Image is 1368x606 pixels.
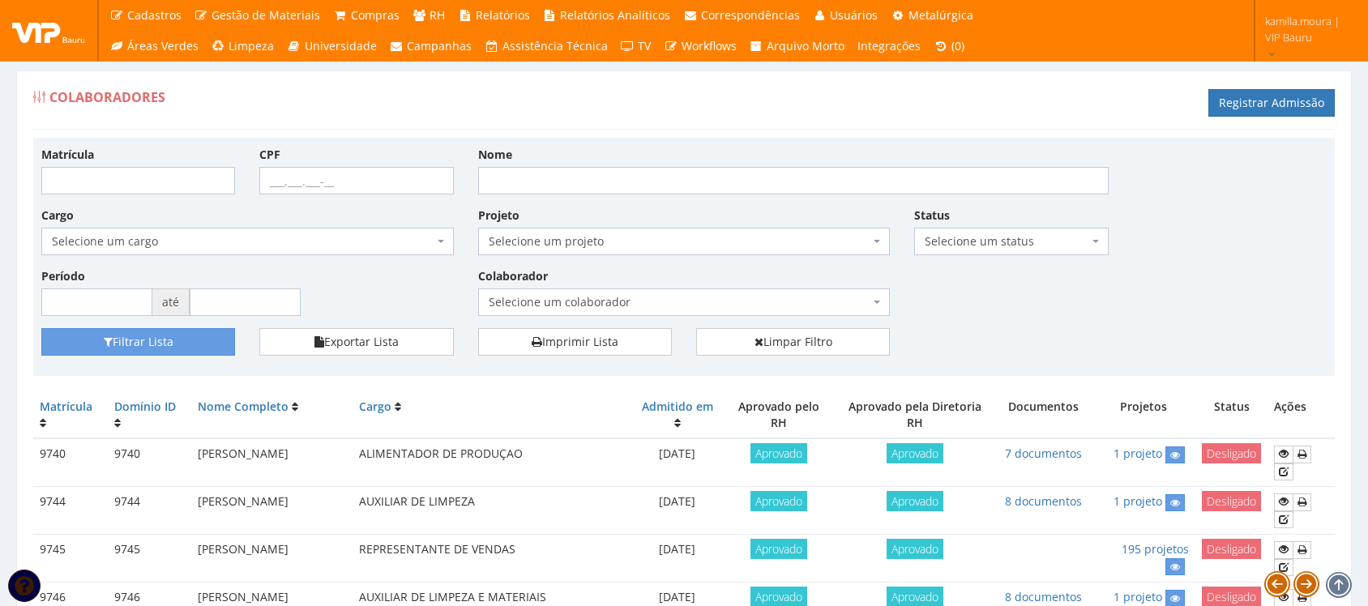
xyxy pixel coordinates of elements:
a: Registrar Admissão [1208,89,1335,117]
a: 8 documentos [1005,589,1082,604]
span: Desligado [1202,491,1261,511]
span: Selecione um status [914,228,1108,255]
a: Universidade [280,31,383,62]
td: 9740 [33,438,108,487]
label: Cargo [41,207,74,224]
td: [DATE] [631,438,724,487]
a: (0) [927,31,971,62]
a: Assistência Técnica [478,31,614,62]
span: Selecione um cargo [41,228,454,255]
a: Cargo [359,399,391,414]
span: RH [430,7,445,23]
td: [DATE] [631,535,724,583]
span: Arquivo Morto [767,38,844,53]
td: 9740 [108,438,190,487]
td: 9744 [108,487,190,535]
th: Documentos [995,392,1091,438]
td: REPRESENTANTE DE VENDAS [353,535,631,583]
a: 8 documentos [1005,493,1082,509]
a: Domínio ID [114,399,176,414]
th: Projetos [1091,392,1195,438]
span: (0) [951,38,964,53]
span: TV [638,38,651,53]
a: Matrícula [40,399,92,414]
label: Nome [478,147,512,163]
span: Correspondências [701,7,800,23]
a: 1 projeto [1114,446,1162,461]
td: 9744 [33,487,108,535]
a: Nome Completo [198,399,289,414]
a: Limpar Filtro [696,328,890,356]
th: Aprovado pelo RH [724,392,835,438]
span: Aprovado [887,443,943,463]
a: Workflows [657,31,743,62]
td: [PERSON_NAME] [191,487,353,535]
span: Aprovado [750,491,807,511]
span: Selecione um colaborador [489,294,870,310]
span: Universidade [305,38,377,53]
a: Imprimir Lista [478,328,672,356]
a: TV [614,31,658,62]
a: Admitido em [642,399,713,414]
a: 1 projeto [1114,493,1162,509]
a: Arquivo Morto [743,31,852,62]
span: Selecione um colaborador [478,288,891,316]
label: Projeto [478,207,519,224]
a: Integrações [851,31,927,62]
td: [DATE] [631,487,724,535]
span: Relatórios [476,7,530,23]
a: Campanhas [383,31,479,62]
button: Filtrar Lista [41,328,235,356]
span: Workflows [682,38,737,53]
span: Campanhas [407,38,472,53]
a: Áreas Verdes [103,31,205,62]
span: Desligado [1202,539,1261,559]
span: Aprovado [887,539,943,559]
span: Desligado [1202,443,1261,463]
a: 1 projeto [1114,589,1162,604]
span: Integrações [857,38,921,53]
a: Limpeza [205,31,281,62]
label: Matrícula [41,147,94,163]
span: Cadastros [127,7,182,23]
input: ___.___.___-__ [259,167,453,194]
span: kamilla.moura | VIP Bauru [1265,13,1347,45]
span: Gestão de Materiais [212,7,320,23]
span: Selecione um status [925,233,1088,250]
a: 7 documentos [1005,446,1082,461]
th: Status [1195,392,1268,438]
span: Limpeza [229,38,274,53]
span: Aprovado [750,443,807,463]
button: Exportar Lista [259,328,453,356]
img: logo [12,19,85,43]
span: Relatórios Analíticos [560,7,670,23]
td: ALIMENTADOR DE PRODUÇAO [353,438,631,487]
span: Selecione um projeto [489,233,870,250]
label: Período [41,268,85,284]
span: Selecione um cargo [52,233,434,250]
label: CPF [259,147,280,163]
label: Status [914,207,950,224]
span: Selecione um projeto [478,228,891,255]
a: 195 projetos [1122,541,1189,557]
label: Colaborador [478,268,548,284]
span: Áreas Verdes [127,38,199,53]
td: AUXILIAR DE LIMPEZA [353,487,631,535]
span: até [152,288,190,316]
th: Ações [1268,392,1335,438]
th: Aprovado pela Diretoria RH [835,392,995,438]
span: Usuários [830,7,878,23]
td: 9745 [33,535,108,583]
span: Compras [351,7,400,23]
span: Metalúrgica [908,7,973,23]
span: Aprovado [887,491,943,511]
td: [PERSON_NAME] [191,535,353,583]
span: Aprovado [750,539,807,559]
span: Assistência Técnica [502,38,608,53]
td: 9745 [108,535,190,583]
td: [PERSON_NAME] [191,438,353,487]
span: Colaboradores [49,88,165,106]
